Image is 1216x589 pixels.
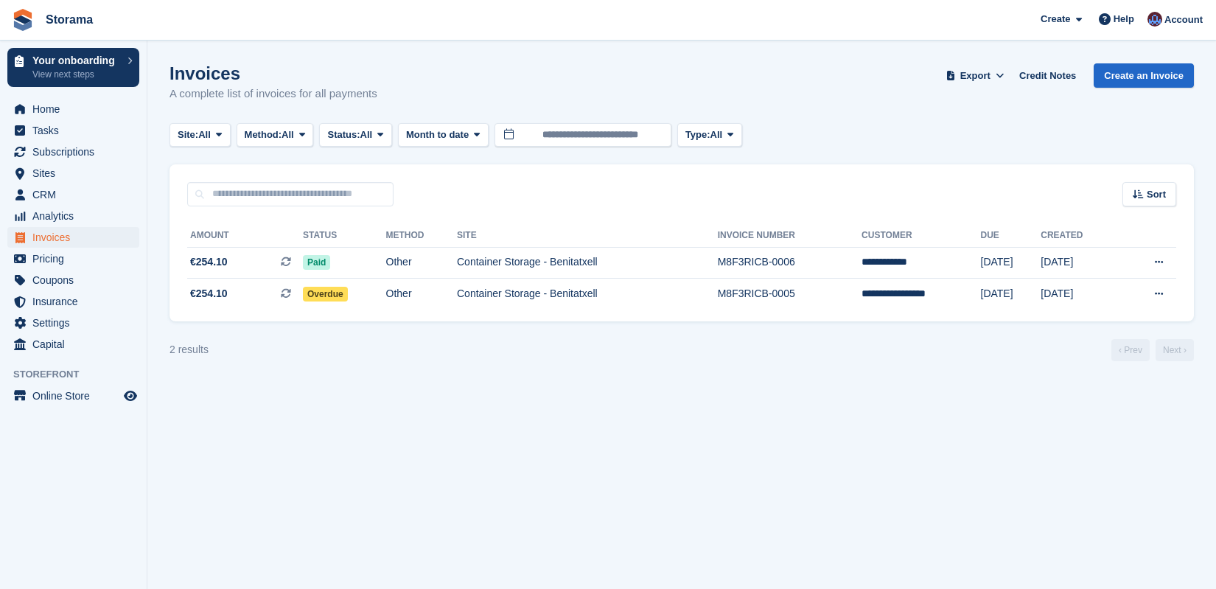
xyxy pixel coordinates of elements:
[122,387,139,405] a: Preview store
[7,386,139,406] a: menu
[1147,187,1166,202] span: Sort
[40,7,99,32] a: Storama
[7,334,139,355] a: menu
[981,224,1041,248] th: Due
[12,9,34,31] img: stora-icon-8386f47178a22dfd0bd8f6a31ec36ba5ce8667c1dd55bd0f319d3a0aa187defe.svg
[1041,247,1119,279] td: [DATE]
[178,128,198,142] span: Site:
[198,128,211,142] span: All
[1041,279,1119,310] td: [DATE]
[7,99,139,119] a: menu
[7,142,139,162] a: menu
[32,313,121,333] span: Settings
[7,248,139,269] a: menu
[718,247,862,279] td: M8F3RICB-0006
[457,279,718,310] td: Container Storage - Benitatxell
[187,224,303,248] th: Amount
[1013,63,1082,88] a: Credit Notes
[32,248,121,269] span: Pricing
[386,224,457,248] th: Method
[170,342,209,358] div: 2 results
[303,224,386,248] th: Status
[13,367,147,382] span: Storefront
[303,287,348,302] span: Overdue
[190,254,228,270] span: €254.10
[32,142,121,162] span: Subscriptions
[245,128,282,142] span: Method:
[237,123,314,147] button: Method: All
[1164,13,1203,27] span: Account
[170,86,377,102] p: A complete list of invoices for all payments
[32,291,121,312] span: Insurance
[718,279,862,310] td: M8F3RICB-0005
[1114,12,1134,27] span: Help
[190,286,228,302] span: €254.10
[960,69,990,83] span: Export
[710,128,723,142] span: All
[7,270,139,290] a: menu
[7,291,139,312] a: menu
[170,63,377,83] h1: Invoices
[1156,339,1194,361] a: Next
[303,255,330,270] span: Paid
[32,163,121,184] span: Sites
[1041,12,1070,27] span: Create
[862,224,980,248] th: Customer
[1111,339,1150,361] a: Previous
[1108,339,1197,361] nav: Page
[406,128,469,142] span: Month to date
[7,227,139,248] a: menu
[282,128,294,142] span: All
[457,224,718,248] th: Site
[7,184,139,205] a: menu
[32,68,120,81] p: View next steps
[1094,63,1194,88] a: Create an Invoice
[7,120,139,141] a: menu
[32,206,121,226] span: Analytics
[32,55,120,66] p: Your onboarding
[386,247,457,279] td: Other
[981,279,1041,310] td: [DATE]
[32,227,121,248] span: Invoices
[327,128,360,142] span: Status:
[7,313,139,333] a: menu
[360,128,373,142] span: All
[7,163,139,184] a: menu
[1041,224,1119,248] th: Created
[32,334,121,355] span: Capital
[457,247,718,279] td: Container Storage - Benitatxell
[677,123,742,147] button: Type: All
[981,247,1041,279] td: [DATE]
[32,120,121,141] span: Tasks
[319,123,391,147] button: Status: All
[170,123,231,147] button: Site: All
[685,128,710,142] span: Type:
[1147,12,1162,27] img: Hannah Fordham
[32,184,121,205] span: CRM
[32,386,121,406] span: Online Store
[7,48,139,87] a: Your onboarding View next steps
[32,99,121,119] span: Home
[32,270,121,290] span: Coupons
[7,206,139,226] a: menu
[943,63,1007,88] button: Export
[398,123,489,147] button: Month to date
[386,279,457,310] td: Other
[718,224,862,248] th: Invoice Number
